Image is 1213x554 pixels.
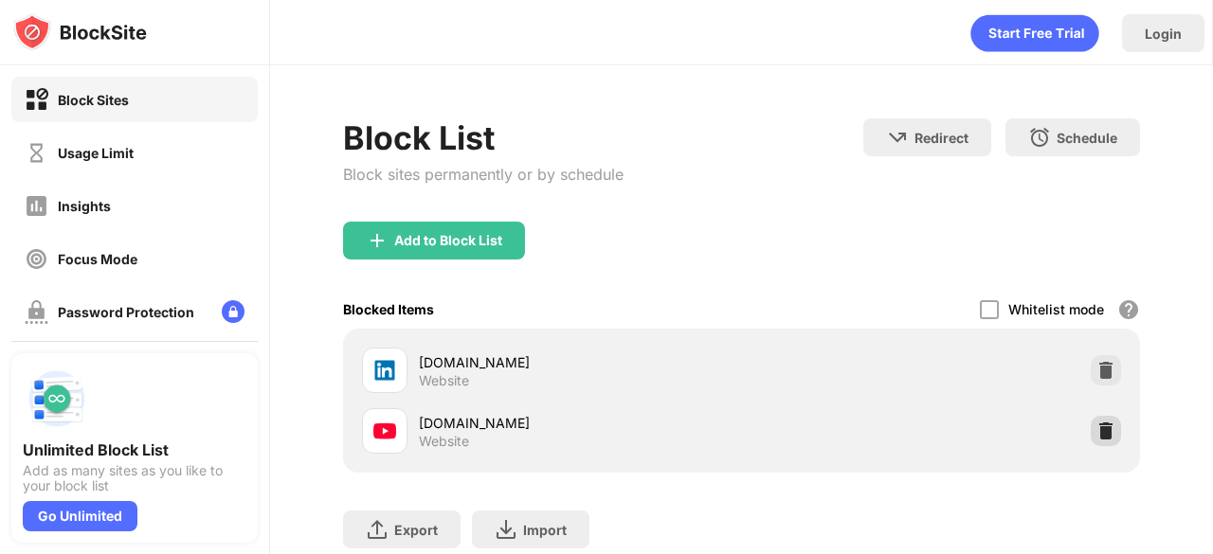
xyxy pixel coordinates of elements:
div: Blocked Items [343,301,434,317]
div: Website [419,372,469,389]
img: password-protection-off.svg [25,300,48,324]
div: Schedule [1057,130,1117,146]
div: Add to Block List [394,233,502,248]
img: time-usage-off.svg [25,141,48,165]
img: favicons [373,420,396,442]
div: Whitelist mode [1008,301,1104,317]
div: Usage Limit [58,145,134,161]
img: focus-off.svg [25,247,48,271]
div: Export [394,522,438,538]
div: [DOMAIN_NAME] [419,352,742,372]
div: Redirect [914,130,969,146]
div: Go Unlimited [23,501,137,531]
div: Block Sites [58,92,129,108]
div: Add as many sites as you like to your block list [23,463,246,493]
img: favicons [373,359,396,382]
div: Website [419,433,469,450]
img: push-block-list.svg [23,365,91,433]
img: logo-blocksite.svg [13,13,147,51]
div: Insights [58,198,111,214]
div: Focus Mode [58,251,137,267]
div: Login [1145,26,1182,42]
div: Block sites permanently or by schedule [343,165,624,184]
img: lock-menu.svg [222,300,244,323]
div: Password Protection [58,304,194,320]
div: Unlimited Block List [23,440,246,459]
div: Block List [343,118,624,157]
div: animation [970,14,1099,52]
img: insights-off.svg [25,194,48,218]
div: [DOMAIN_NAME] [419,413,742,433]
img: block-on.svg [25,88,48,112]
div: Import [523,522,567,538]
